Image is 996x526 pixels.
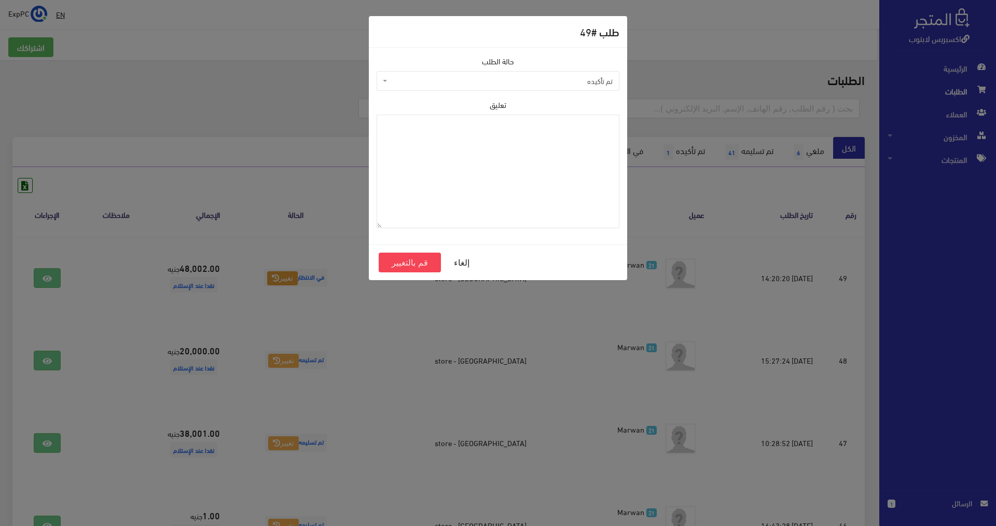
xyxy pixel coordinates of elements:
[580,22,591,41] span: 49
[580,24,619,39] h5: طلب #
[441,253,482,272] button: إلغاء
[482,56,514,67] label: حالة الطلب
[390,76,613,86] span: تم تأكيده
[490,99,506,110] label: تعليق
[379,253,441,272] button: قم بالتغيير
[377,71,619,91] span: تم تأكيده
